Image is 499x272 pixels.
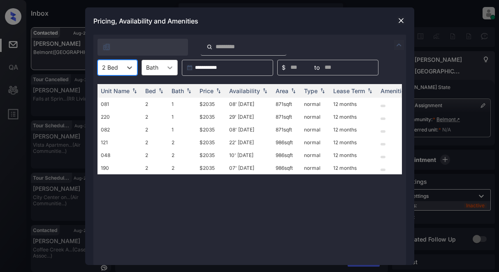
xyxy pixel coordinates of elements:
[101,87,130,94] div: Unit Name
[226,162,272,174] td: 07' [DATE]
[276,87,288,94] div: Area
[142,149,168,162] td: 2
[226,110,272,123] td: 29' [DATE]
[168,110,196,123] td: 1
[289,88,297,94] img: sorting
[272,136,301,149] td: 986 sqft
[272,149,301,162] td: 986 sqft
[330,123,377,136] td: 12 months
[142,162,168,174] td: 2
[229,87,260,94] div: Availability
[226,136,272,149] td: 22' [DATE]
[330,98,377,110] td: 12 months
[330,149,377,162] td: 12 months
[142,110,168,123] td: 2
[214,88,223,94] img: sorting
[272,110,301,123] td: 871 sqft
[97,123,142,136] td: 082
[301,98,330,110] td: normal
[200,87,214,94] div: Price
[366,88,374,94] img: sorting
[301,162,330,174] td: normal
[261,88,269,94] img: sorting
[318,88,327,94] img: sorting
[207,43,213,51] img: icon-zuma
[301,136,330,149] td: normal
[301,110,330,123] td: normal
[130,88,139,94] img: sorting
[196,98,226,110] td: $2035
[97,149,142,162] td: 048
[97,162,142,174] td: 190
[97,98,142,110] td: 081
[381,87,408,94] div: Amenities
[196,149,226,162] td: $2035
[304,87,318,94] div: Type
[333,87,365,94] div: Lease Term
[282,63,285,72] span: $
[168,98,196,110] td: 1
[394,40,404,50] img: icon-zuma
[226,149,272,162] td: 10' [DATE]
[397,16,405,25] img: close
[196,110,226,123] td: $2035
[314,63,320,72] span: to
[157,88,165,94] img: sorting
[272,123,301,136] td: 871 sqft
[172,87,184,94] div: Bath
[85,7,414,35] div: Pricing, Availability and Amenities
[142,136,168,149] td: 2
[145,87,156,94] div: Bed
[301,149,330,162] td: normal
[301,123,330,136] td: normal
[185,88,193,94] img: sorting
[196,136,226,149] td: $2035
[226,98,272,110] td: 08' [DATE]
[330,136,377,149] td: 12 months
[330,162,377,174] td: 12 months
[168,123,196,136] td: 1
[168,162,196,174] td: 2
[97,136,142,149] td: 121
[272,98,301,110] td: 871 sqft
[168,136,196,149] td: 2
[142,123,168,136] td: 2
[330,110,377,123] td: 12 months
[97,110,142,123] td: 220
[272,162,301,174] td: 986 sqft
[142,98,168,110] td: 2
[168,149,196,162] td: 2
[226,123,272,136] td: 08' [DATE]
[102,43,111,51] img: icon-zuma
[196,162,226,174] td: $2035
[196,123,226,136] td: $2035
